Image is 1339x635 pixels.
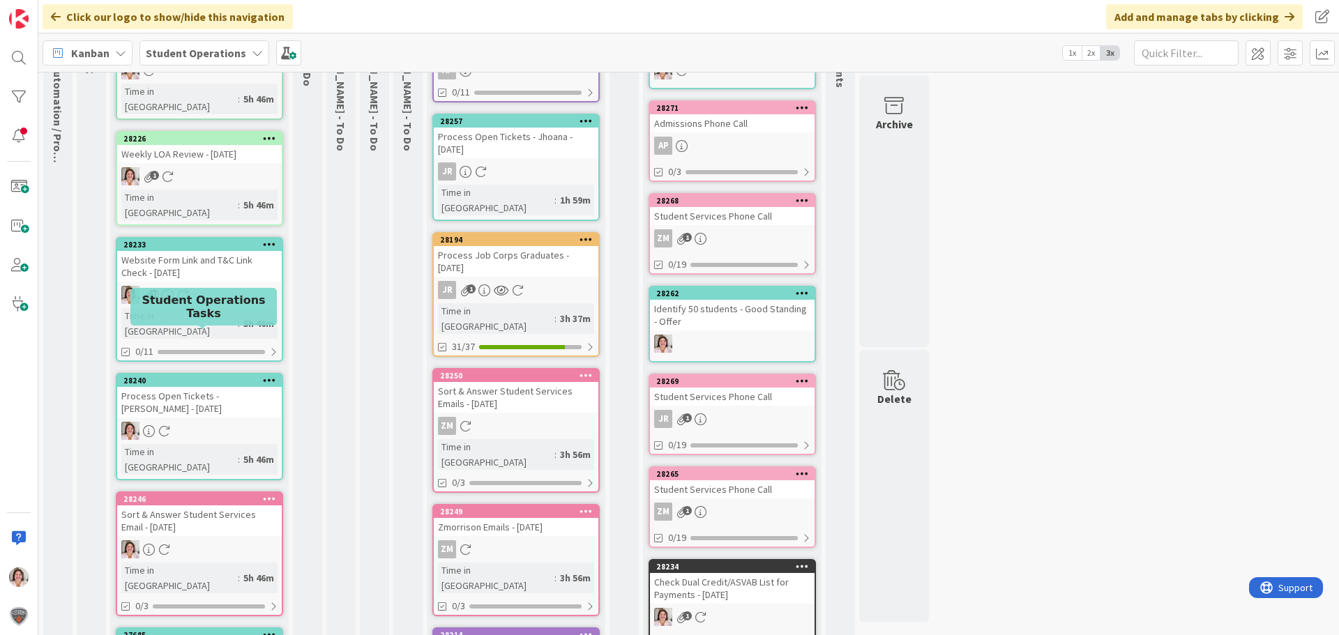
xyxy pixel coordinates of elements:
div: EW [650,608,815,626]
div: Click our logo to show/hide this navigation [43,4,293,29]
div: Time in [GEOGRAPHIC_DATA] [438,303,554,334]
a: 28268Student Services Phone CallZM0/19 [649,193,816,275]
div: 28250 [434,369,598,382]
img: EW [654,335,672,353]
div: 3h 56m [557,570,594,586]
div: Time in [GEOGRAPHIC_DATA] [121,563,238,593]
div: 28269 [656,376,815,386]
a: 28246Sort & Answer Student Services Email - [DATE]EWTime in [GEOGRAPHIC_DATA]:5h 46m0/3 [116,491,283,616]
span: 31/37 [452,339,475,354]
span: : [554,570,557,586]
span: Eric - To Do [368,29,381,151]
div: Time in [GEOGRAPHIC_DATA] [121,444,238,475]
img: EW [121,167,139,185]
div: JR [438,162,456,181]
span: 1 [683,611,692,620]
div: Weekly LOA Review - [DATE] [117,145,282,163]
span: 1 [150,171,159,180]
div: 5h 46m [240,197,278,213]
a: 28257Process Open Tickets - Jhoana - [DATE]JRTime in [GEOGRAPHIC_DATA]:1h 59m [432,114,600,221]
div: 28194 [434,234,598,246]
div: 28257 [440,116,598,126]
div: EW [117,540,282,558]
div: 28249 [440,507,598,517]
div: 28271 [656,103,815,113]
div: 28249 [434,505,598,518]
img: EW [654,608,672,626]
div: 28234Check Dual Credit/ASVAB List for Payments - [DATE] [650,560,815,604]
div: 5h 46m [240,91,278,107]
div: EW [117,422,282,440]
span: Amanda - To Do [401,29,415,151]
img: EW [9,567,29,587]
div: 28262 [650,287,815,300]
div: JR [654,410,672,428]
a: 28194Process Job Corps Graduates - [DATE]JRTime in [GEOGRAPHIC_DATA]:3h 37m31/37 [432,232,600,357]
img: EW [121,422,139,440]
input: Quick Filter... [1134,40,1239,66]
div: 28250 [440,371,598,381]
div: 28262 [656,289,815,298]
h5: Student Operations Tasks [136,293,271,320]
div: ZM [438,540,456,558]
a: 28233Website Form Link and T&C Link Check - [DATE]EWTime in [GEOGRAPHIC_DATA]:5h 46m0/11 [116,237,283,362]
div: EW [117,286,282,304]
div: Admissions Phone Call [650,114,815,132]
img: avatar [9,606,29,626]
span: Kanban [71,45,109,61]
div: 28265 [656,469,815,479]
div: Add and manage tabs by clicking [1106,4,1303,29]
a: 28269Student Services Phone CallJR0/19 [649,374,816,455]
span: : [238,570,240,586]
div: JR [438,281,456,299]
div: 28240 [117,374,282,387]
div: Process Open Tickets - Jhoana - [DATE] [434,128,598,158]
div: 28249Zmorrison Emails - [DATE] [434,505,598,536]
div: JR [650,410,815,428]
div: 28240Process Open Tickets - [PERSON_NAME] - [DATE] [117,374,282,418]
span: 0/19 [668,257,686,272]
span: 1 [683,233,692,242]
div: Check Dual Credit/ASVAB List for Payments - [DATE] [650,573,815,604]
div: 28265 [650,468,815,480]
span: 1 [467,284,476,293]
div: AP [654,137,672,155]
div: ZM [434,417,598,435]
div: JR [434,281,598,299]
div: ZM [434,540,598,558]
span: 0/11 [452,85,470,100]
div: 28250Sort & Answer Student Services Emails - [DATE] [434,369,598,413]
a: 28271Admissions Phone CallAP0/3 [649,100,816,182]
div: 28246 [123,494,282,504]
div: 28262Identify 50 students - Good Standing - Offer [650,287,815,330]
div: ZM [650,229,815,247]
b: Student Operations [146,46,246,60]
a: 28226Weekly LOA Review - [DATE]EWTime in [GEOGRAPHIC_DATA]:5h 46m [116,131,283,226]
a: 28249Zmorrison Emails - [DATE]ZMTime in [GEOGRAPHIC_DATA]:3h 56m0/3 [432,504,600,616]
div: ZM [650,503,815,521]
div: 28268 [650,194,815,207]
div: Time in [GEOGRAPHIC_DATA] [121,84,238,114]
div: Archive [876,116,913,132]
span: : [238,91,240,107]
div: 28233Website Form Link and T&C Link Check - [DATE] [117,238,282,282]
div: Sort & Answer Student Services Email - [DATE] [117,505,282,536]
div: 28257 [434,115,598,128]
a: 28262Identify 50 students - Good Standing - OfferEW [649,286,816,362]
div: 28271Admissions Phone Call [650,102,815,132]
span: : [554,311,557,326]
span: Zaida - To Do [334,29,348,151]
div: Sort & Answer Student Services Emails - [DATE] [434,382,598,413]
div: EW [650,335,815,353]
span: : [554,192,557,208]
span: 0/3 [452,475,465,490]
div: Time in [GEOGRAPHIC_DATA] [438,563,554,593]
div: ZM [654,503,672,521]
span: : [554,447,557,462]
div: 28194 [440,235,598,245]
div: 28226 [123,134,282,144]
div: 5h 46m [240,452,278,467]
div: Time in [GEOGRAPHIC_DATA] [121,308,238,339]
div: Identify 50 students - Good Standing - Offer [650,300,815,330]
div: 5h 46m [240,570,278,586]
